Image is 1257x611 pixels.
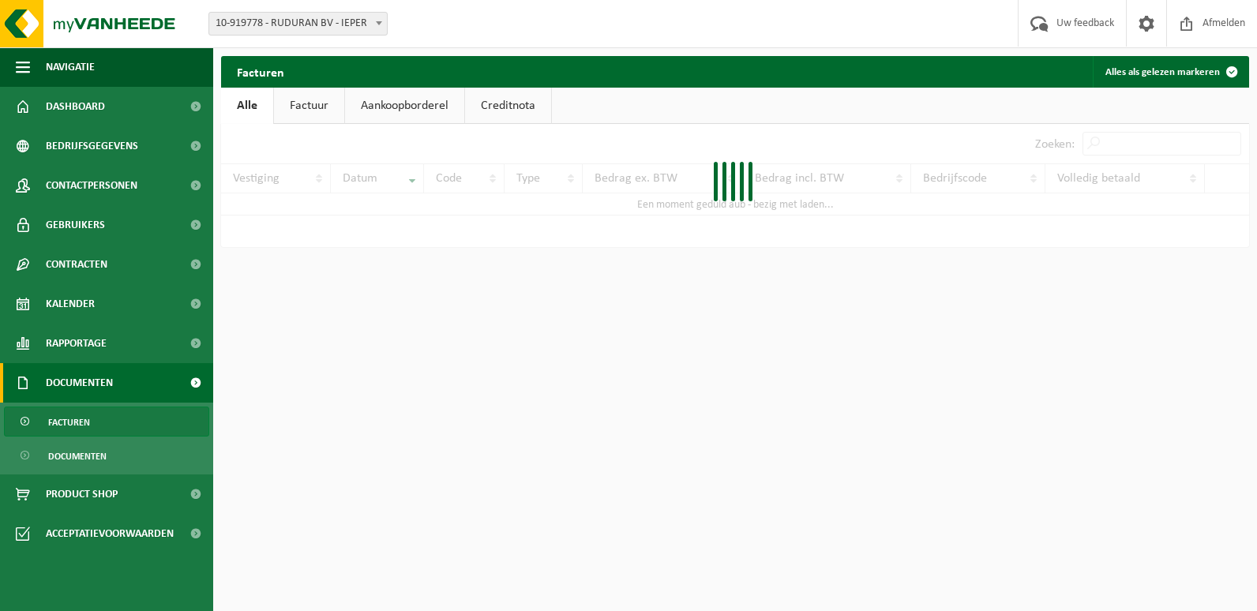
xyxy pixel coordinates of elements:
span: Kalender [46,284,95,324]
span: Navigatie [46,47,95,87]
span: Documenten [46,363,113,403]
span: Contactpersonen [46,166,137,205]
span: Acceptatievoorwaarden [46,514,174,553]
span: Rapportage [46,324,107,363]
a: Creditnota [465,88,551,124]
span: Dashboard [46,87,105,126]
h2: Facturen [221,56,300,87]
span: Facturen [48,407,90,437]
a: Factuur [274,88,344,124]
span: Product Shop [46,474,118,514]
a: Documenten [4,440,209,470]
a: Facturen [4,407,209,437]
span: 10-919778 - RUDURAN BV - IEPER [209,13,387,35]
span: Contracten [46,245,107,284]
button: Alles als gelezen markeren [1093,56,1248,88]
a: Alle [221,88,273,124]
a: Aankoopborderel [345,88,464,124]
span: Documenten [48,441,107,471]
span: Gebruikers [46,205,105,245]
span: 10-919778 - RUDURAN BV - IEPER [208,12,388,36]
span: Bedrijfsgegevens [46,126,138,166]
